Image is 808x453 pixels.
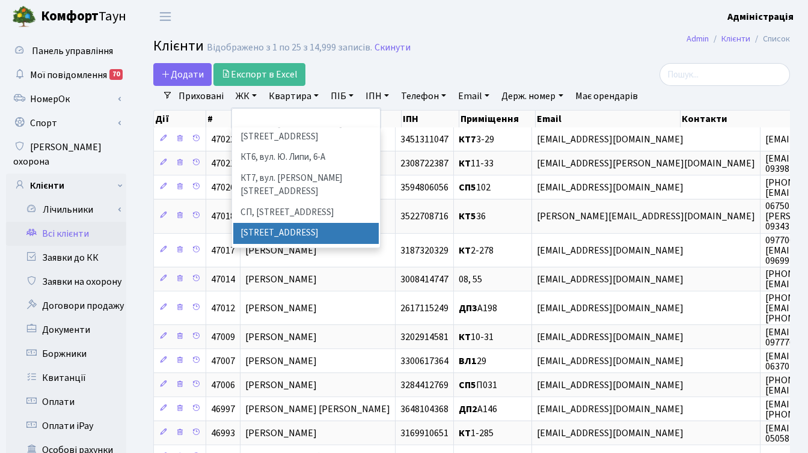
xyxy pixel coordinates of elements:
[109,69,123,80] div: 70
[6,111,126,135] a: Спорт
[6,87,126,111] a: НомерОк
[750,32,790,46] li: Список
[537,181,684,194] span: [EMAIL_ADDRESS][DOMAIN_NAME]
[233,147,379,168] li: КТ6, вул. Ю. Липи, 6-А
[326,86,358,106] a: ПІБ
[459,244,494,257] span: 2-278
[459,273,482,286] span: 08, 55
[459,330,471,344] b: КТ
[400,354,448,368] span: 3300617364
[213,63,305,86] a: Експорт в Excel
[211,330,235,344] span: 47009
[233,223,379,244] li: [STREET_ADDRESS]
[211,244,235,257] span: 47017
[537,244,684,257] span: [EMAIL_ADDRESS][DOMAIN_NAME]
[400,403,448,416] span: 3648104368
[459,379,476,392] b: СП5
[459,133,494,146] span: 3-29
[660,63,790,86] input: Пошук...
[245,330,317,344] span: [PERSON_NAME]
[6,294,126,318] a: Договори продажу
[669,26,808,52] nav: breadcrumb
[400,330,448,344] span: 3202914581
[6,366,126,390] a: Квитанції
[400,302,448,315] span: 2617115249
[231,86,262,106] a: ЖК
[211,273,235,286] span: 47014
[153,35,204,56] span: Клієнти
[537,330,684,344] span: [EMAIL_ADDRESS][DOMAIN_NAME]
[153,63,212,86] a: Додати
[537,427,684,440] span: [EMAIL_ADDRESS][DOMAIN_NAME]
[400,244,448,257] span: 3187320329
[400,273,448,286] span: 3008414747
[459,244,471,257] b: КТ
[536,111,681,127] th: Email
[687,32,709,45] a: Admin
[233,244,379,265] li: [STREET_ADDRESS]
[211,354,235,368] span: 47007
[537,403,684,416] span: [EMAIL_ADDRESS][DOMAIN_NAME]
[6,342,126,366] a: Боржники
[721,32,750,45] a: Клієнти
[396,86,451,106] a: Телефон
[375,42,411,53] a: Скинути
[6,135,126,174] a: [PERSON_NAME] охорона
[6,270,126,294] a: Заявки на охорону
[6,174,126,198] a: Клієнти
[161,68,204,81] span: Додати
[245,354,317,368] span: [PERSON_NAME]
[537,133,684,146] span: [EMAIL_ADDRESS][DOMAIN_NAME]
[211,181,235,194] span: 47020
[459,181,476,194] b: СП5
[245,302,317,315] span: [PERSON_NAME]
[402,111,460,127] th: ІПН
[233,168,379,202] li: КТ7, вул. [PERSON_NAME][STREET_ADDRESS]
[245,379,317,392] span: [PERSON_NAME]
[400,210,448,223] span: 3522708716
[400,427,448,440] span: 3169910651
[459,111,536,127] th: Приміщення
[459,210,486,223] span: 36
[6,414,126,438] a: Оплати iPay
[459,302,477,315] b: ДП3
[537,210,755,223] span: [PERSON_NAME][EMAIL_ADDRESS][DOMAIN_NAME]
[6,390,126,414] a: Оплати
[211,133,235,146] span: 47022
[245,273,317,286] span: [PERSON_NAME]
[154,111,206,127] th: Дії
[41,7,99,26] b: Комфорт
[537,354,684,368] span: [EMAIL_ADDRESS][DOMAIN_NAME]
[174,86,228,106] a: Приховані
[211,302,235,315] span: 47012
[264,86,323,106] a: Квартира
[6,39,126,63] a: Панель управління
[459,403,497,416] span: А146
[361,86,394,106] a: ІПН
[537,273,684,286] span: [EMAIL_ADDRESS][DOMAIN_NAME]
[14,198,126,222] a: Лічильники
[459,157,494,170] span: 11-33
[571,86,643,106] a: Має орендарів
[459,403,477,416] b: ДП2
[459,427,494,440] span: 1-285
[459,133,476,146] b: КТ7
[211,210,235,223] span: 47018
[459,210,476,223] b: КТ5
[459,354,477,368] b: ВЛ1
[211,379,235,392] span: 47006
[206,111,240,127] th: #
[245,244,317,257] span: [PERSON_NAME]
[537,379,684,392] span: [EMAIL_ADDRESS][DOMAIN_NAME]
[41,7,126,27] span: Таун
[211,427,235,440] span: 46993
[727,10,794,23] b: Адміністрація
[207,42,372,53] div: Відображено з 1 по 25 з 14,999 записів.
[727,10,794,24] a: Адміністрація
[459,379,497,392] span: П031
[211,157,235,170] span: 47021
[6,63,126,87] a: Мої повідомлення70
[211,403,235,416] span: 46997
[245,403,390,416] span: [PERSON_NAME] [PERSON_NAME]
[245,427,317,440] span: [PERSON_NAME]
